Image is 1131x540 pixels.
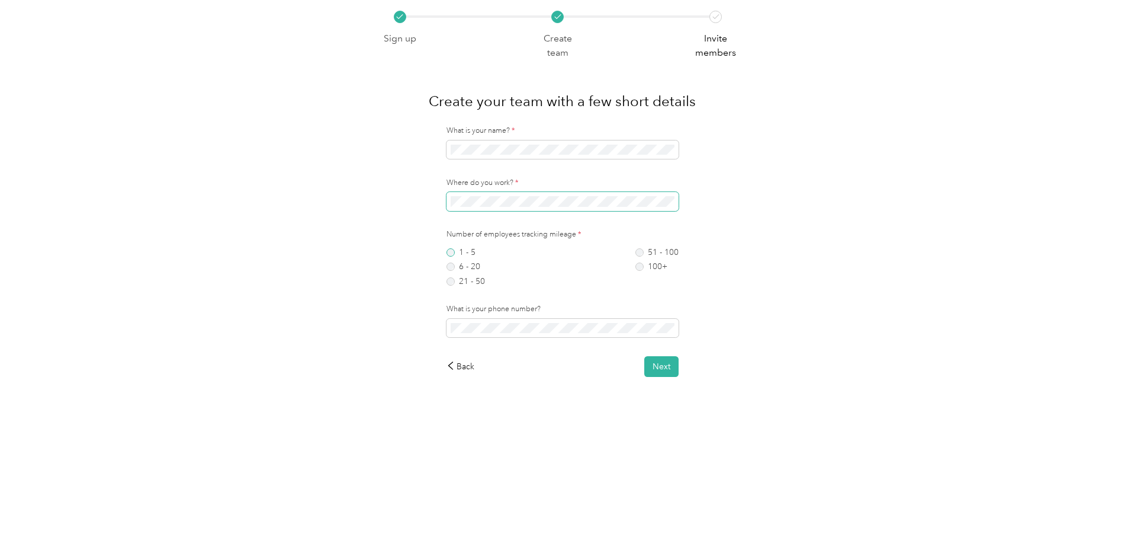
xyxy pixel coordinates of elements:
[429,87,696,116] h1: Create your team with a few short details
[1065,474,1131,540] iframe: Everlance-gr Chat Button Frame
[635,248,679,257] label: 51 - 100
[644,356,679,377] button: Next
[446,263,485,271] label: 6 - 20
[446,360,475,373] div: Back
[446,304,679,315] label: What is your phone number?
[635,263,679,271] label: 100+
[446,248,485,257] label: 1 - 5
[446,229,679,240] label: Number of employees tracking mileage
[691,31,741,60] p: Invite members
[446,178,679,188] label: Where do you work?
[446,277,485,286] label: 21 - 50
[384,31,416,46] p: Sign up
[533,31,583,60] p: Create team
[446,126,679,136] label: What is your name?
